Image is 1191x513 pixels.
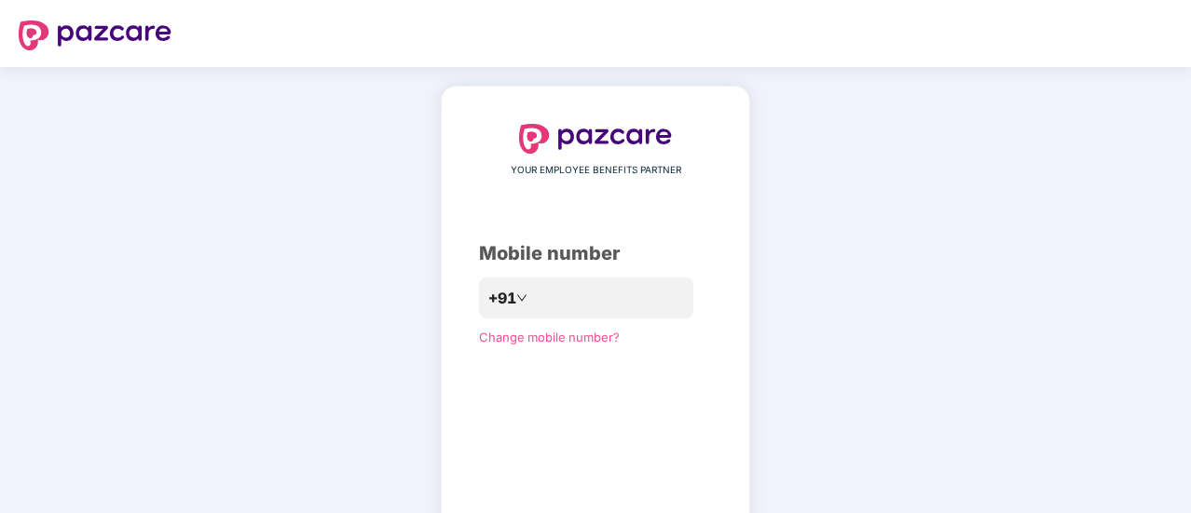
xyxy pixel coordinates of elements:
[488,287,516,310] span: +91
[511,163,681,178] span: YOUR EMPLOYEE BENEFITS PARTNER
[519,124,672,154] img: logo
[479,239,712,268] div: Mobile number
[19,20,171,50] img: logo
[479,330,620,344] a: Change mobile number?
[516,292,527,304] span: down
